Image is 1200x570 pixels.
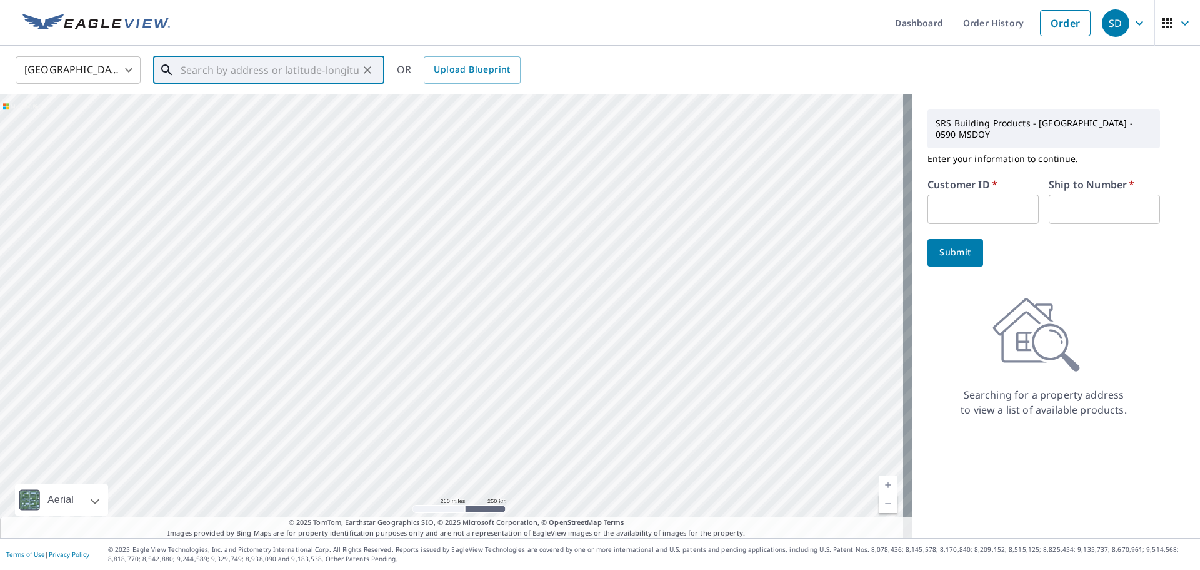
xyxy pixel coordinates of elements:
a: OpenStreetMap [549,517,601,527]
div: Aerial [44,484,77,516]
a: Current Level 5, Zoom Out [879,494,897,513]
p: Searching for a property address to view a list of available products. [960,387,1127,417]
p: SRS Building Products - [GEOGRAPHIC_DATA] - 0590 MSDOY [931,113,1157,145]
label: Customer ID [927,180,997,190]
span: © 2025 TomTom, Earthstar Geographics SIO, © 2025 Microsoft Corporation, © [289,517,624,528]
p: © 2025 Eagle View Technologies, Inc. and Pictometry International Corp. All Rights Reserved. Repo... [108,545,1194,564]
a: Privacy Policy [49,550,89,559]
span: Upload Blueprint [434,62,510,78]
p: | [6,551,89,558]
div: SD [1102,9,1129,37]
button: Submit [927,239,983,267]
p: Enter your information to continue. [927,148,1160,170]
a: Terms of Use [6,550,45,559]
a: Upload Blueprint [424,56,520,84]
label: Ship to Number [1049,180,1134,190]
a: Order [1040,10,1091,36]
a: Terms [604,517,624,527]
button: Clear [359,61,376,79]
a: Current Level 5, Zoom In [879,476,897,494]
img: EV Logo [22,14,170,33]
div: Aerial [15,484,108,516]
span: Submit [937,245,973,260]
div: OR [397,56,521,84]
input: Search by address or latitude-longitude [181,53,359,88]
div: [GEOGRAPHIC_DATA] [16,53,141,88]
